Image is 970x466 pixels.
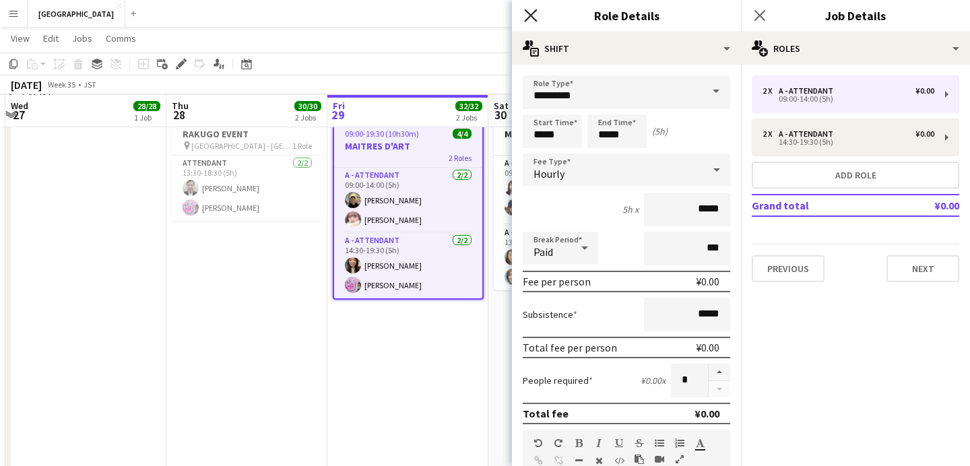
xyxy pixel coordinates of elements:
span: 09:00-19:30 (10h30m) [345,129,419,139]
span: 1 Role [292,141,312,151]
button: Unordered List [655,438,664,448]
button: [GEOGRAPHIC_DATA] [28,1,125,27]
div: 2 x [763,86,779,96]
div: ¥0.00 [915,129,934,139]
div: Fee per person [523,275,591,288]
span: Hourly [533,167,564,180]
button: Underline [614,438,624,448]
div: Roles [741,32,970,65]
span: 30/30 [294,101,321,111]
app-card-role: A - ATTENDANT2/213:30-18:30 (5h)[PERSON_NAME][PERSON_NAME] [494,225,645,290]
span: 28 [170,107,189,123]
div: A - ATTENDANT [779,86,839,96]
h3: Job Details [741,7,970,24]
a: Jobs [67,30,98,47]
button: Paste as plain text [635,454,644,465]
span: 27 [9,107,28,123]
div: 2 Jobs [456,112,482,123]
h3: RAKUGO EVENT [172,128,323,140]
td: ¥0.00 [895,195,959,216]
button: Horizontal Line [574,455,583,466]
span: Thu [172,100,189,112]
span: 4/4 [453,129,472,139]
a: View [5,30,35,47]
span: View [11,32,30,44]
h3: MAITRES D'ART [334,140,482,152]
h3: Role Details [512,7,741,24]
h3: MAITRES D'ART [494,128,645,140]
div: 14:30-19:30 (5h) [763,139,934,145]
div: ¥0.00 [915,86,934,96]
span: 2 Roles [449,153,472,163]
button: HTML Code [614,455,624,466]
app-card-role: A - ATTENDANT2/209:00-14:00 (5h)[PERSON_NAME][PERSON_NAME]([PERSON_NAME]) [494,156,645,225]
div: Shift [512,32,741,65]
div: 2 x [763,129,779,139]
button: Bold [574,438,583,448]
div: ¥0.00 x [641,374,666,387]
div: 1 Job [134,112,160,123]
a: Comms [100,30,141,47]
button: Increase [709,364,730,381]
button: Strikethrough [635,438,644,448]
span: Week 35 [44,79,78,90]
span: Wed [11,100,28,112]
button: Ordered List [675,438,684,448]
span: 32/32 [455,101,482,111]
app-card-role: ATTENDANT2/213:30-18:30 (5h)[PERSON_NAME][PERSON_NAME] [172,156,323,221]
span: Edit [43,32,59,44]
span: Fri [333,100,345,112]
div: [DATE] [11,78,42,92]
div: (5h) [652,125,668,137]
span: Jobs [72,32,92,44]
button: Italic [594,438,604,448]
div: Total fee per person [523,341,617,354]
div: JST [84,79,96,90]
label: People required [523,374,593,387]
div: ¥0.00 [696,275,719,288]
span: 30 [492,107,509,123]
button: Insert video [655,454,664,465]
app-card-role: A - ATTENDANT2/209:00-14:00 (5h)[PERSON_NAME][PERSON_NAME] [334,168,482,233]
span: 28/28 [133,101,160,111]
span: 29 [331,107,345,123]
span: Comms [106,32,136,44]
app-job-card: 13:30-18:30 (5h)2/2RAKUGO EVENT [GEOGRAPHIC_DATA] - [GEOGRAPHIC_DATA] EXPO 20251 RoleATTENDANT2/2... [172,108,323,221]
button: Undo [533,438,543,448]
span: Sat [494,100,509,112]
span: Paid [533,245,553,259]
button: Fullscreen [675,454,684,465]
div: A - ATTENDANT [779,129,839,139]
div: Total fee [523,407,569,420]
button: Previous [752,255,825,282]
button: Next [886,255,959,282]
div: 5h x [622,203,639,215]
app-job-card: 09:00-18:30 (9h30m)4/4MAITRES D'ART2 RolesA - ATTENDANT2/209:00-14:00 (5h)[PERSON_NAME][PERSON_NA... [494,108,645,290]
button: Redo [554,438,563,448]
div: 09:00-14:00 (5h) [763,96,934,102]
button: Text Color [695,438,705,448]
div: ¥0.00 [696,341,719,354]
div: ¥0.00 [694,407,719,420]
td: Grand total [752,195,895,216]
button: Clear Formatting [594,455,604,466]
app-job-card: In progress09:00-19:30 (10h30m)4/4MAITRES D'ART2 RolesA - ATTENDANT2/209:00-14:00 (5h)[PERSON_NAM... [333,108,484,300]
button: Add role [752,162,959,189]
app-card-role: A - ATTENDANT2/214:30-19:30 (5h)[PERSON_NAME][PERSON_NAME] [334,233,482,298]
a: Edit [38,30,64,47]
div: 2 Jobs [295,112,321,123]
span: [GEOGRAPHIC_DATA] - [GEOGRAPHIC_DATA] EXPO 2025 [191,141,292,151]
label: Subsistence [523,308,577,321]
